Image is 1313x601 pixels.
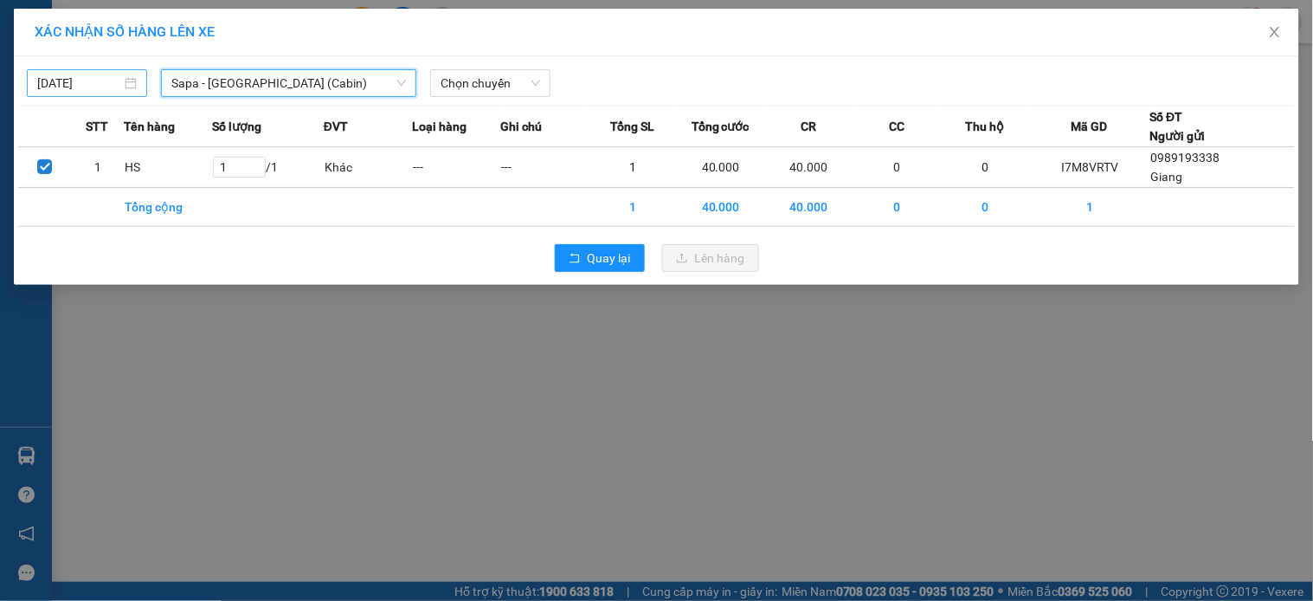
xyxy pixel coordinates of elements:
[677,188,765,227] td: 40.000
[1251,9,1299,57] button: Close
[1151,151,1220,165] span: 0989193338
[1030,188,1150,227] td: 1
[171,70,406,96] span: Sapa - Hà Nội (Cabin)
[853,147,942,188] td: 0
[677,147,765,188] td: 40.000
[692,117,750,136] span: Tổng cước
[500,117,542,136] span: Ghi chú
[86,117,108,136] span: STT
[124,117,175,136] span: Tên hàng
[765,188,853,227] td: 40.000
[1268,25,1282,39] span: close
[212,147,324,188] td: / 1
[1030,147,1150,188] td: I7M8VRTV
[853,188,942,227] td: 0
[555,244,645,272] button: rollbackQuay lại
[610,117,654,136] span: Tổng SL
[324,117,348,136] span: ĐVT
[124,147,212,188] td: HS
[396,78,407,88] span: down
[1072,117,1108,136] span: Mã GD
[412,117,467,136] span: Loại hàng
[966,117,1005,136] span: Thu hộ
[412,147,500,188] td: ---
[324,147,412,188] td: Khác
[124,188,212,227] td: Tổng cộng
[569,252,581,266] span: rollback
[37,74,121,93] input: 13/10/2025
[212,117,261,136] span: Số lượng
[589,188,677,227] td: 1
[35,23,215,40] span: XÁC NHẬN SỐ HÀNG LÊN XE
[71,147,124,188] td: 1
[801,117,816,136] span: CR
[500,147,589,188] td: ---
[588,249,631,268] span: Quay lại
[942,188,1030,227] td: 0
[765,147,853,188] td: 40.000
[889,117,904,136] span: CC
[942,147,1030,188] td: 0
[1150,107,1206,145] div: Số ĐT Người gửi
[662,244,759,272] button: uploadLên hàng
[1151,170,1183,184] span: Giang
[589,147,677,188] td: 1
[441,70,540,96] span: Chọn chuyến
